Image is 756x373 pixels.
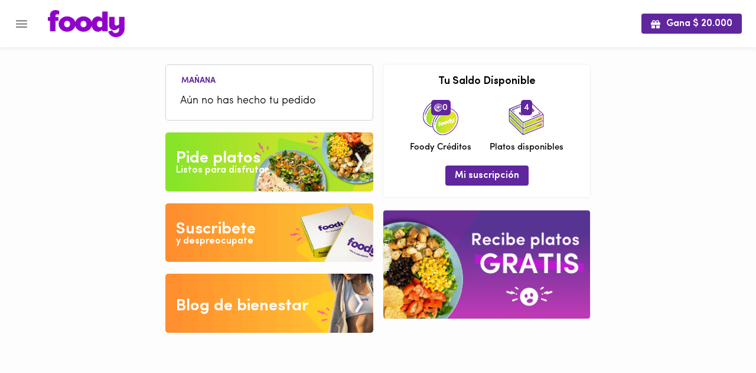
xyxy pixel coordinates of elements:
img: icon_dishes.png [509,100,544,135]
img: logo.png [48,10,125,37]
div: Blog de bienestar [176,294,309,318]
li: Mañana [172,74,225,85]
span: Platos disponibles [490,141,563,154]
img: Pide un Platos [165,132,373,192]
span: Aún no has hecho tu pedido [180,93,359,109]
img: referral-banner.png [383,210,590,319]
button: Mi suscripción [445,166,529,185]
span: Gana $ 20.000 [651,18,732,30]
span: Mi suscripción [455,170,519,181]
button: Menu [7,9,36,38]
span: 4 [521,100,532,115]
span: Foody Créditos [410,141,471,154]
img: foody-creditos.png [434,103,442,112]
div: Listos para disfrutar [176,164,268,177]
span: 0 [431,100,451,115]
img: Blog de bienestar [165,274,373,333]
img: Disfruta bajar de peso [165,203,373,262]
img: credits-package.png [423,100,458,135]
div: Pide platos [176,147,260,170]
div: Suscribete [176,218,256,241]
div: y despreocupate [176,235,253,248]
button: Gana $ 20.000 [641,14,742,33]
h3: Tu Saldo Disponible [392,76,581,88]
